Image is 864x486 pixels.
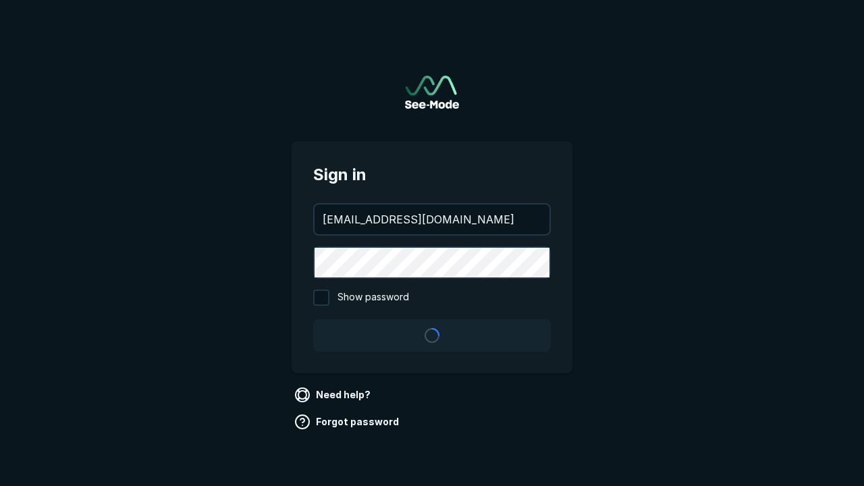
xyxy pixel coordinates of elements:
a: Go to sign in [405,76,459,109]
img: See-Mode Logo [405,76,459,109]
span: Show password [337,290,409,306]
input: your@email.com [315,205,549,234]
a: Forgot password [292,411,404,433]
a: Need help? [292,384,376,406]
span: Sign in [313,163,551,187]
